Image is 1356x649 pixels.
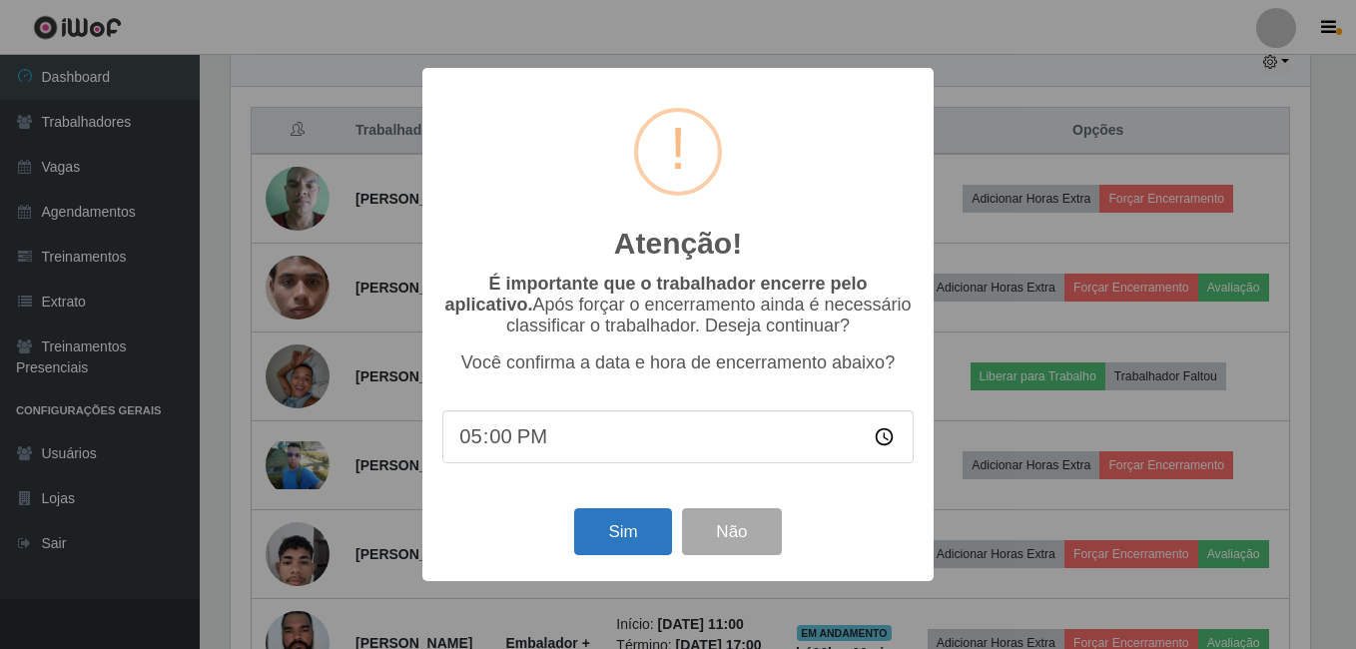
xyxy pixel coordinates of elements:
h2: Atenção! [614,226,742,262]
p: Você confirma a data e hora de encerramento abaixo? [442,352,914,373]
p: Após forçar o encerramento ainda é necessário classificar o trabalhador. Deseja continuar? [442,274,914,336]
button: Sim [574,508,671,555]
button: Não [682,508,781,555]
b: É importante que o trabalhador encerre pelo aplicativo. [444,274,867,315]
